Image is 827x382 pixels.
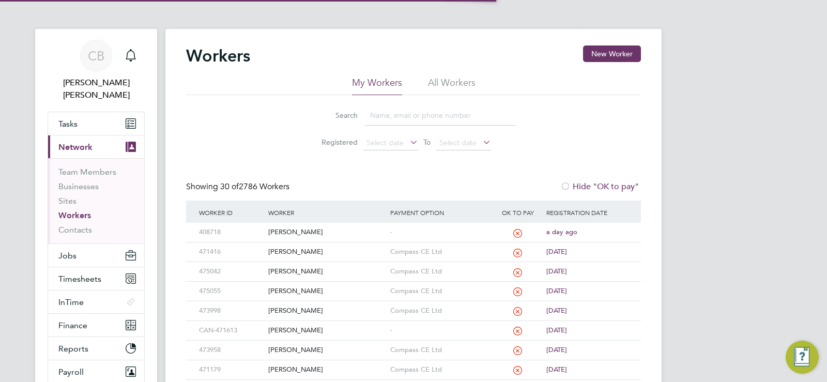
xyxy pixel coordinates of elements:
span: InTime [58,297,84,307]
a: Contacts [58,225,92,235]
h2: Workers [186,45,250,66]
button: Timesheets [48,267,144,290]
a: 473998[PERSON_NAME]Compass CE Ltd[DATE] [196,301,631,310]
div: Network [48,158,144,243]
div: [PERSON_NAME] [266,223,387,242]
span: 30 of [220,181,239,192]
a: 408718[PERSON_NAME]-a day ago [196,222,631,231]
button: Network [48,135,144,158]
a: Businesses [58,181,99,191]
button: Reports [48,337,144,360]
a: 475042[PERSON_NAME]Compass CE Ltd[DATE] [196,262,631,270]
div: Worker ID [196,201,266,224]
a: Tasks [48,112,144,135]
div: Compass CE Ltd [388,242,492,262]
button: New Worker [583,45,641,62]
button: Jobs [48,244,144,267]
a: Sites [58,196,76,206]
a: Team Members [58,167,116,177]
span: To [420,135,434,149]
div: [PERSON_NAME] [266,360,387,379]
div: [PERSON_NAME] [266,301,387,320]
div: 473998 [196,301,266,320]
span: Connor Batty [48,77,145,101]
div: OK to pay [492,201,544,224]
div: Payment Option [388,201,492,224]
div: 475042 [196,262,266,281]
span: [DATE] [546,345,567,354]
input: Name, email or phone number [365,105,516,126]
span: [DATE] [546,306,567,315]
li: My Workers [352,77,402,95]
div: Compass CE Ltd [388,301,492,320]
span: [DATE] [546,286,567,295]
span: Reports [58,344,88,354]
a: 475055[PERSON_NAME]Compass CE Ltd[DATE] [196,281,631,290]
div: Compass CE Ltd [388,360,492,379]
a: 473958[PERSON_NAME]Compass CE Ltd[DATE] [196,340,631,349]
span: a day ago [546,227,577,236]
div: 475055 [196,282,266,301]
div: Compass CE Ltd [388,262,492,281]
span: Timesheets [58,274,101,284]
div: Worker [266,201,387,224]
div: Compass CE Ltd [388,282,492,301]
div: [PERSON_NAME] [266,282,387,301]
div: 471179 [196,360,266,379]
span: [DATE] [546,267,567,276]
div: [PERSON_NAME] [266,262,387,281]
div: Registration Date [544,201,631,224]
span: 2786 Workers [220,181,289,192]
label: Search [311,111,358,120]
div: 473958 [196,341,266,360]
button: InTime [48,291,144,313]
div: 471416 [196,242,266,262]
div: [PERSON_NAME] [266,242,387,262]
div: Showing [186,181,292,192]
div: 408718 [196,223,266,242]
div: [PERSON_NAME] [266,321,387,340]
label: Registered [311,137,358,147]
label: Hide "OK to pay" [560,181,639,192]
a: CAN-471613[PERSON_NAME]-[DATE] [196,320,631,329]
a: 471179[PERSON_NAME]Compass CE Ltd[DATE] [196,360,631,369]
span: Jobs [58,251,76,261]
span: [DATE] [546,365,567,374]
li: All Workers [428,77,476,95]
span: Tasks [58,119,78,129]
span: Select date [366,138,404,147]
span: CB [88,49,104,63]
span: [DATE] [546,247,567,256]
div: - [388,321,492,340]
button: Engage Resource Center [786,341,819,374]
div: Compass CE Ltd [388,341,492,360]
span: [DATE] [546,326,567,334]
div: CAN-471613 [196,321,266,340]
span: Payroll [58,367,84,377]
span: Network [58,142,93,152]
button: Finance [48,314,144,337]
a: 471416[PERSON_NAME]Compass CE Ltd[DATE] [196,242,631,251]
a: Workers [58,210,91,220]
a: CB[PERSON_NAME] [PERSON_NAME] [48,39,145,101]
div: [PERSON_NAME] [266,341,387,360]
div: - [388,223,492,242]
span: Select date [439,138,477,147]
span: Finance [58,320,87,330]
